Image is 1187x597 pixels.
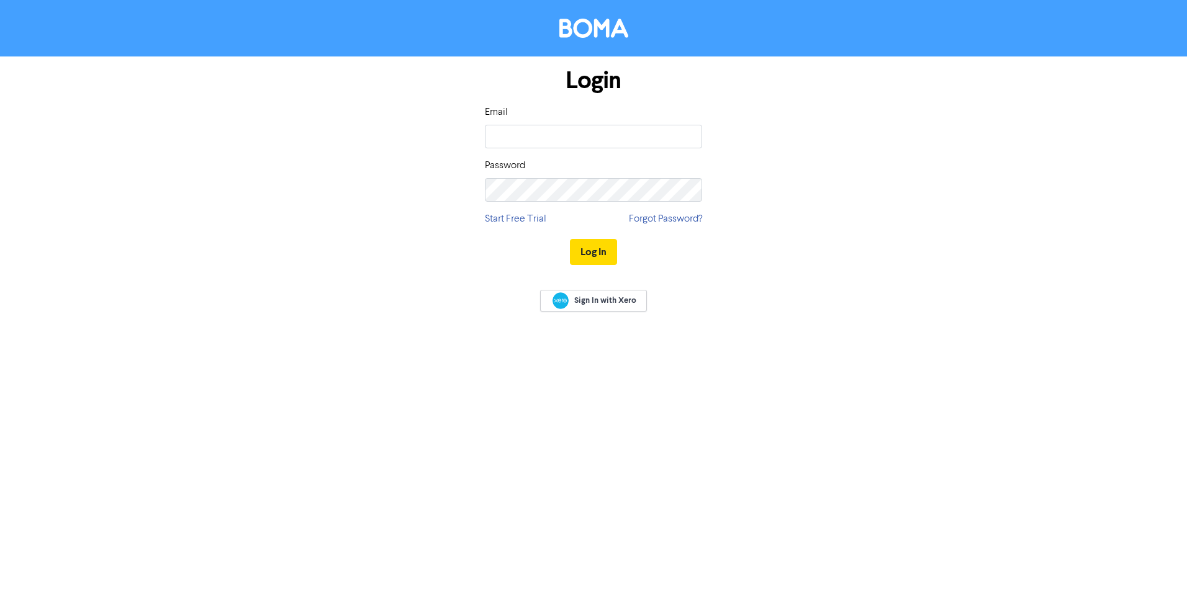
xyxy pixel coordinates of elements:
[485,158,525,173] label: Password
[485,212,546,227] a: Start Free Trial
[485,105,508,120] label: Email
[553,292,569,309] img: Xero logo
[540,290,647,312] a: Sign In with Xero
[485,66,702,95] h1: Login
[559,19,628,38] img: BOMA Logo
[574,295,636,306] span: Sign In with Xero
[570,239,617,265] button: Log In
[629,212,702,227] a: Forgot Password?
